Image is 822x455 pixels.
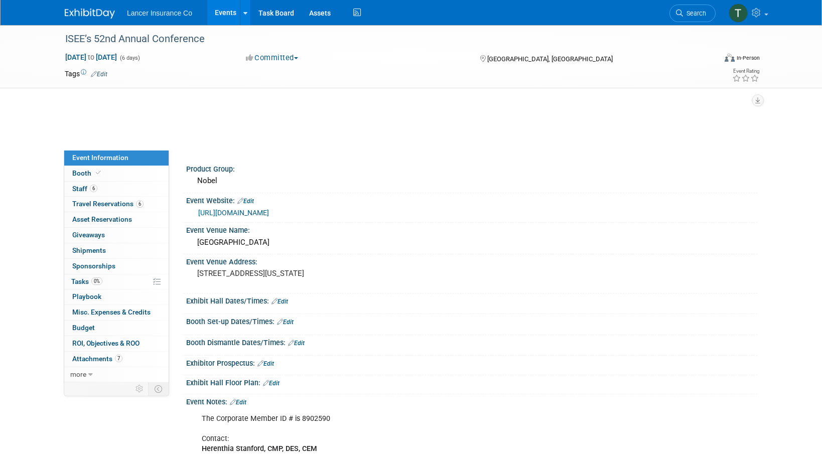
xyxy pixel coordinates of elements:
[127,9,192,17] span: Lancer Insurance Co
[64,182,169,197] a: Staff6
[64,150,169,166] a: Event Information
[186,335,757,348] div: Booth Dismantle Dates/Times:
[487,55,613,63] span: [GEOGRAPHIC_DATA], [GEOGRAPHIC_DATA]
[90,185,97,192] span: 6
[271,298,288,305] a: Edit
[91,71,107,78] a: Edit
[64,259,169,274] a: Sponsorships
[230,399,246,406] a: Edit
[186,375,757,388] div: Exhibit Hall Floor Plan:
[62,30,701,48] div: ISEE’s 52nd Annual Conference
[64,243,169,258] a: Shipments
[72,185,97,193] span: Staff
[149,382,169,395] td: Toggle Event Tabs
[64,212,169,227] a: Asset Reservations
[186,254,757,267] div: Event Venue Address:
[72,308,151,316] span: Misc. Expenses & Credits
[186,193,757,206] div: Event Website:
[71,277,102,285] span: Tasks
[96,170,101,176] i: Booth reservation complete
[186,394,757,407] div: Event Notes:
[136,200,144,208] span: 6
[70,370,86,378] span: more
[64,274,169,289] a: Tasks0%
[72,169,103,177] span: Booth
[186,314,757,327] div: Booth Set-up Dates/Times:
[237,198,254,205] a: Edit
[72,154,128,162] span: Event Information
[732,69,759,74] div: Event Rating
[64,321,169,336] a: Budget
[72,355,122,363] span: Attachments
[725,54,735,62] img: Format-Inperson.png
[64,228,169,243] a: Giveaways
[64,166,169,181] a: Booth
[263,380,280,387] a: Edit
[64,367,169,382] a: more
[65,69,107,79] td: Tags
[683,10,706,17] span: Search
[72,200,144,208] span: Travel Reservations
[72,262,115,270] span: Sponsorships
[257,360,274,367] a: Edit
[186,356,757,369] div: Exhibitor Prospectus:
[729,4,748,23] img: Terrence Forrest
[115,355,122,362] span: 7
[186,223,757,235] div: Event Venue Name:
[72,324,95,332] span: Budget
[86,53,96,61] span: to
[736,54,760,62] div: In-Person
[91,277,102,285] span: 0%
[288,340,305,347] a: Edit
[72,231,105,239] span: Giveaways
[656,52,760,67] div: Event Format
[64,336,169,351] a: ROI, Objectives & ROO
[64,197,169,212] a: Travel Reservations6
[72,339,140,347] span: ROI, Objectives & ROO
[277,319,294,326] a: Edit
[64,305,169,320] a: Misc. Expenses & Credits
[669,5,716,22] a: Search
[198,209,269,217] a: [URL][DOMAIN_NAME]
[119,55,140,61] span: (6 days)
[72,246,106,254] span: Shipments
[131,382,149,395] td: Personalize Event Tab Strip
[194,235,750,250] div: [GEOGRAPHIC_DATA]
[65,53,117,62] span: [DATE] [DATE]
[65,9,115,19] img: ExhibitDay
[64,289,169,305] a: Playbook
[197,269,413,278] pre: [STREET_ADDRESS][US_STATE]
[72,292,101,300] span: Playbook
[242,53,302,63] button: Committed
[72,215,132,223] span: Asset Reservations
[186,293,757,307] div: Exhibit Hall Dates/Times:
[194,173,750,189] div: Nobel
[64,352,169,367] a: Attachments7
[202,444,317,453] b: Herenthia Stanford, CMP, DES, CEM
[186,162,757,174] div: Product Group:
